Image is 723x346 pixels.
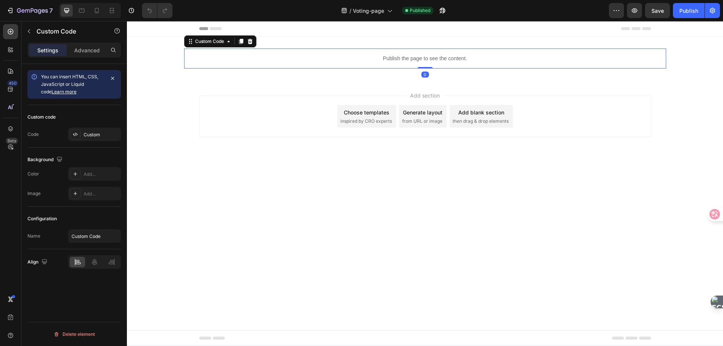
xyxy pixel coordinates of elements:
[53,330,95,339] div: Delete element
[27,190,41,197] div: Image
[84,171,119,178] div: Add...
[49,6,53,15] p: 7
[27,257,49,267] div: Align
[276,87,316,95] div: Generate layout
[52,89,76,95] a: Learn more
[7,80,18,86] div: 450
[645,3,670,18] button: Save
[331,87,377,95] div: Add blank section
[27,171,39,177] div: Color
[214,97,265,104] span: inspired by CRO experts
[27,215,57,222] div: Configuration
[27,114,56,120] div: Custom code
[410,7,430,14] span: Published
[326,97,382,104] span: then drag & drop elements
[6,138,18,144] div: Beta
[142,3,172,18] div: Undo/Redo
[294,50,302,56] div: 0
[37,46,58,54] p: Settings
[673,3,705,18] button: Publish
[679,7,698,15] div: Publish
[275,97,316,104] span: from URL or image
[127,21,723,346] iframe: Design area
[74,46,100,54] p: Advanced
[217,87,262,95] div: Choose templates
[84,131,119,138] div: Custom
[280,70,316,78] span: Add section
[27,233,40,239] div: Name
[353,7,384,15] span: Voting-page
[37,27,101,36] p: Custom Code
[84,191,119,197] div: Add...
[41,74,98,95] span: You can insert HTML, CSS, JavaScript or Liquid code
[3,3,56,18] button: 7
[651,8,664,14] span: Save
[27,328,121,340] button: Delete element
[349,7,351,15] span: /
[27,155,64,165] div: Background
[27,131,39,138] div: Code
